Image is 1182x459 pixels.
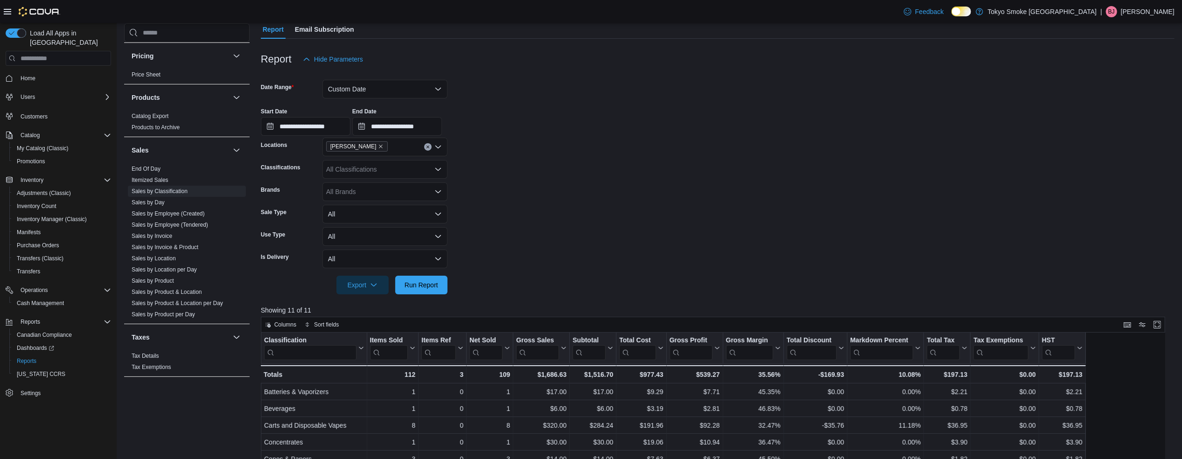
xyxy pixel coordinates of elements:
[2,129,115,142] button: Catalog
[13,266,44,277] a: Transfers
[132,71,161,78] a: Price Sheet
[17,242,59,249] span: Purchase Orders
[2,284,115,297] button: Operations
[6,68,111,424] nav: Complex example
[17,72,111,84] span: Home
[13,188,75,199] a: Adjustments (Classic)
[988,6,1097,17] p: Tokyo Smoke [GEOGRAPHIC_DATA]
[17,145,69,152] span: My Catalog (Classic)
[1121,6,1175,17] p: [PERSON_NAME]
[424,143,432,151] button: Clear input
[395,276,448,294] button: Run Report
[132,311,195,318] span: Sales by Product per Day
[26,28,111,47] span: Load All Apps in [GEOGRAPHIC_DATA]
[573,336,606,345] div: Subtotal
[17,344,54,352] span: Dashboards
[619,437,663,448] div: $19.06
[132,353,159,359] a: Tax Details
[124,111,250,137] div: Products
[421,403,463,414] div: 0
[370,369,415,380] div: 112
[951,7,971,16] input: Dark Mode
[915,7,944,16] span: Feedback
[2,386,115,400] button: Settings
[314,321,339,328] span: Sort fields
[264,403,364,414] div: Beverages
[619,403,663,414] div: $3.19
[326,141,388,152] span: Milton
[17,357,36,365] span: Reports
[132,277,174,285] span: Sales by Product
[1042,336,1083,360] button: HST
[124,163,250,324] div: Sales
[973,386,1035,397] div: $0.00
[405,280,438,290] span: Run Report
[299,50,367,69] button: Hide Parameters
[132,51,229,61] button: Pricing
[973,403,1035,414] div: $0.00
[17,130,111,141] span: Catalog
[516,336,559,345] div: Gross Sales
[352,117,442,136] input: Press the down key to open a popover containing a calendar.
[434,166,442,173] button: Open list of options
[421,336,463,360] button: Items Ref
[322,227,448,246] button: All
[261,83,294,91] label: Date Range
[669,403,720,414] div: $2.81
[1042,369,1083,380] div: $197.13
[17,216,87,223] span: Inventory Manager (Classic)
[132,266,197,273] span: Sales by Location per Day
[1042,336,1075,345] div: HST
[619,336,656,345] div: Total Cost
[13,342,111,354] span: Dashboards
[13,188,111,199] span: Adjustments (Classic)
[516,386,567,397] div: $17.00
[132,333,150,342] h3: Taxes
[469,386,510,397] div: 1
[13,214,91,225] a: Inventory Manager (Classic)
[132,278,174,284] a: Sales by Product
[9,355,115,368] button: Reports
[17,316,111,327] span: Reports
[132,93,229,102] button: Products
[132,146,229,155] button: Sales
[1042,420,1083,431] div: $36.95
[726,403,780,414] div: 46.83%
[726,336,773,345] div: Gross Margin
[13,298,68,309] a: Cash Management
[573,369,613,380] div: $1,516.70
[669,336,720,360] button: Gross Profit
[1108,6,1115,17] span: BJ
[17,91,111,103] span: Users
[669,386,720,397] div: $7.71
[927,369,967,380] div: $197.13
[17,174,47,186] button: Inventory
[132,364,171,370] a: Tax Exemptions
[973,369,1035,380] div: $0.00
[132,232,172,240] span: Sales by Invoice
[2,174,115,187] button: Inventory
[370,336,408,360] div: Items Sold
[370,336,408,345] div: Items Sold
[13,355,111,367] span: Reports
[469,336,510,360] button: Net Sold
[19,7,60,16] img: Cova
[787,403,844,414] div: $0.00
[301,319,343,330] button: Sort fields
[573,336,613,360] button: Subtotal
[132,288,202,296] span: Sales by Product & Location
[132,199,165,206] span: Sales by Day
[274,321,296,328] span: Columns
[132,177,168,183] a: Itemized Sales
[573,420,613,431] div: $284.24
[132,176,168,184] span: Itemized Sales
[9,226,115,239] button: Manifests
[264,336,357,360] div: Classification
[9,155,115,168] button: Promotions
[619,386,663,397] div: $9.29
[2,109,115,123] button: Customers
[261,164,301,171] label: Classifications
[261,141,287,149] label: Locations
[21,132,40,139] span: Catalog
[370,420,415,431] div: 8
